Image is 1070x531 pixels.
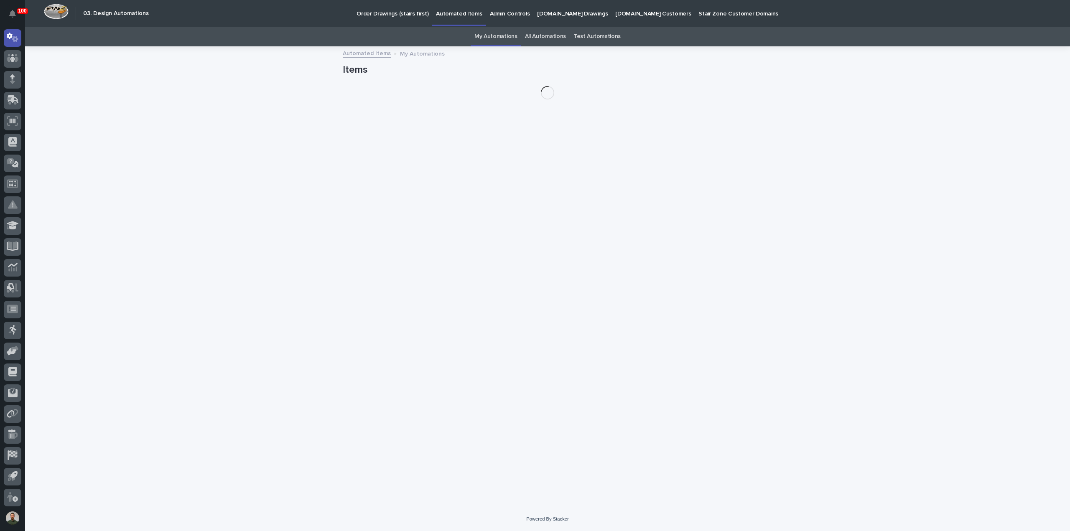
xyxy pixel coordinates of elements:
p: My Automations [400,48,445,58]
h2: 03. Design Automations [83,10,149,17]
div: Notifications100 [10,10,21,23]
a: Automated Items [343,48,391,58]
button: users-avatar [4,509,21,527]
a: All Automations [525,27,566,46]
a: My Automations [474,27,517,46]
a: Powered By Stacker [526,516,568,521]
button: Notifications [4,5,21,23]
h1: Items [343,64,752,76]
img: Workspace Logo [44,4,69,19]
p: 100 [18,8,27,14]
a: Test Automations [573,27,621,46]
